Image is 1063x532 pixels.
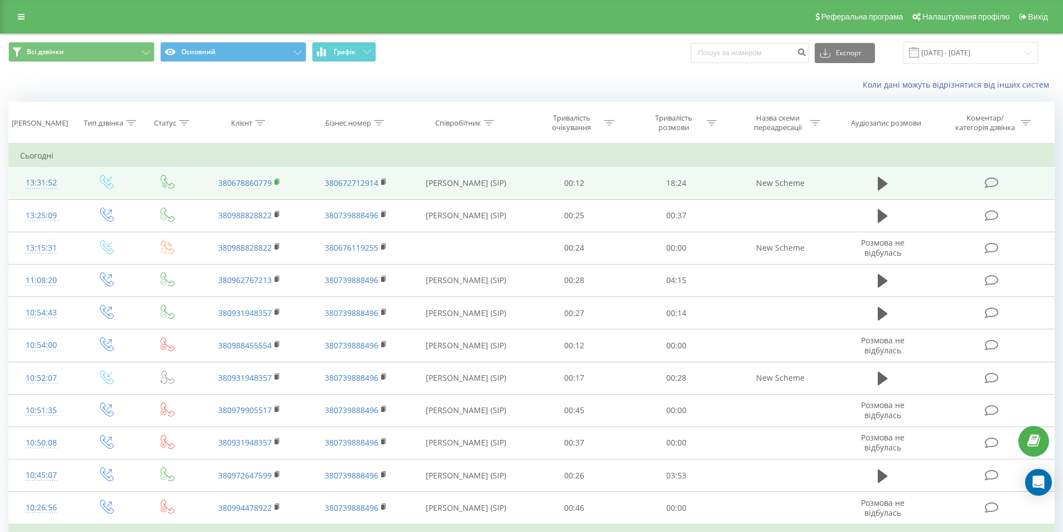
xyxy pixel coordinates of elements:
div: Клієнт [231,118,252,128]
td: [PERSON_NAME] (SIP) [409,426,523,459]
td: [PERSON_NAME] (SIP) [409,167,523,199]
td: 00:00 [626,492,728,525]
div: 13:25:09 [20,205,63,227]
td: 00:17 [523,362,626,394]
span: Розмова не відбулась [861,400,905,420]
td: 00:46 [523,492,626,525]
div: 10:54:00 [20,334,63,356]
div: Статус [154,118,176,128]
td: New Scheme [727,362,833,394]
div: Коментар/категорія дзвінка [953,113,1018,132]
div: Назва схеми переадресації [748,113,807,132]
a: 380994478922 [218,502,272,513]
td: 00:14 [626,297,728,329]
button: Експорт [815,43,875,63]
td: 18:24 [626,167,728,199]
a: 380672712914 [325,178,378,188]
a: 380676119255 [325,242,378,253]
td: New Scheme [727,232,833,264]
a: 380739888496 [325,405,378,415]
td: [PERSON_NAME] (SIP) [409,297,523,329]
a: 380739888496 [325,340,378,351]
a: 380739888496 [325,275,378,285]
span: Всі дзвінки [27,47,64,56]
td: [PERSON_NAME] (SIP) [409,329,523,362]
td: [PERSON_NAME] (SIP) [409,492,523,525]
td: [PERSON_NAME] (SIP) [409,264,523,296]
td: Сьогодні [9,145,1055,167]
a: 380739888496 [325,437,378,448]
div: 10:50:08 [20,432,63,454]
td: [PERSON_NAME] (SIP) [409,459,523,492]
div: 10:45:07 [20,464,63,486]
button: Графік [312,42,376,62]
div: 10:52:07 [20,367,63,389]
a: 380962767213 [218,275,272,285]
td: 00:12 [523,167,626,199]
td: 00:28 [523,264,626,296]
span: Графік [334,48,355,56]
div: [PERSON_NAME] [12,118,68,128]
div: Бізнес номер [325,118,371,128]
span: Розмова не відбулась [861,497,905,518]
a: 380988828822 [218,242,272,253]
td: 00:28 [626,362,728,394]
div: 11:08:20 [20,270,63,291]
td: 04:15 [626,264,728,296]
div: 13:15:31 [20,237,63,259]
a: 380931948357 [218,437,272,448]
td: 03:53 [626,459,728,492]
div: 13:31:52 [20,172,63,194]
a: 380931948357 [218,372,272,383]
div: 10:54:43 [20,302,63,324]
span: Вихід [1028,12,1048,21]
span: Реферальна програма [821,12,903,21]
a: 380739888496 [325,308,378,318]
td: 00:37 [626,199,728,232]
div: 10:26:56 [20,497,63,519]
div: Аудіозапис розмови [851,118,921,128]
a: 380972647599 [218,470,272,481]
span: Налаштування профілю [922,12,1009,21]
td: 00:00 [626,232,728,264]
a: Коли дані можуть відрізнятися вiд інших систем [863,79,1055,90]
td: 00:25 [523,199,626,232]
div: Співробітник [435,118,481,128]
span: Розмова не відбулась [861,237,905,258]
td: 00:24 [523,232,626,264]
div: Тип дзвінка [84,118,123,128]
td: [PERSON_NAME] (SIP) [409,362,523,394]
div: 10:51:35 [20,400,63,421]
td: 00:45 [523,394,626,426]
td: 00:00 [626,329,728,362]
td: 00:27 [523,297,626,329]
td: [PERSON_NAME] (SIP) [409,199,523,232]
button: Основний [160,42,306,62]
td: New Scheme [727,167,833,199]
td: 00:12 [523,329,626,362]
td: 00:00 [626,394,728,426]
a: 380739888496 [325,210,378,221]
a: 380931948357 [218,308,272,318]
span: Розмова не відбулась [861,335,905,356]
a: 380678860779 [218,178,272,188]
div: Open Intercom Messenger [1025,469,1052,496]
td: 00:37 [523,426,626,459]
a: 380988455554 [218,340,272,351]
td: [PERSON_NAME] (SIP) [409,394,523,426]
a: 380979905517 [218,405,272,415]
span: Розмова не відбулась [861,432,905,453]
a: 380739888496 [325,502,378,513]
button: Всі дзвінки [8,42,155,62]
div: Тривалість очікування [542,113,602,132]
input: Пошук за номером [691,43,809,63]
div: Тривалість розмови [644,113,704,132]
a: 380739888496 [325,372,378,383]
a: 380988828822 [218,210,272,221]
a: 380739888496 [325,470,378,481]
td: 00:26 [523,459,626,492]
td: 00:00 [626,426,728,459]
